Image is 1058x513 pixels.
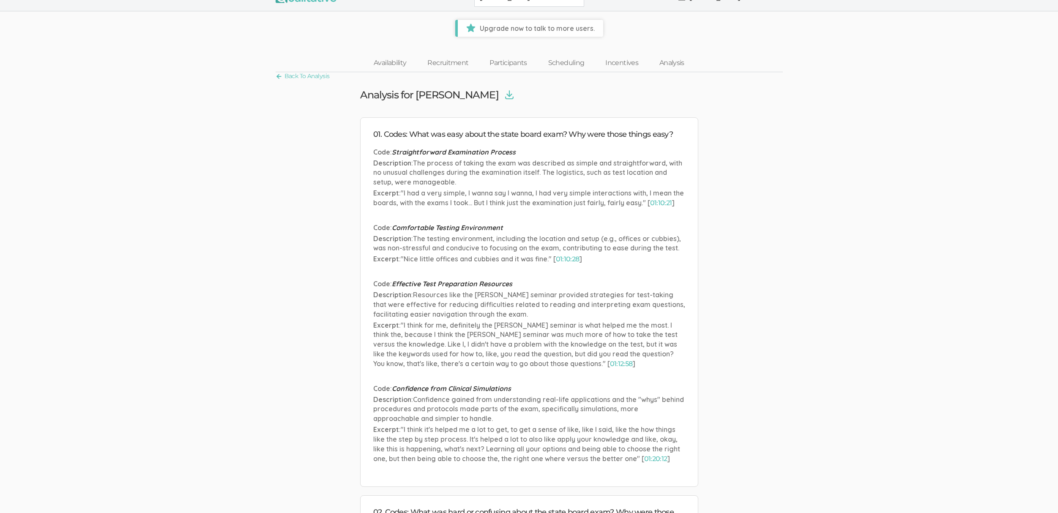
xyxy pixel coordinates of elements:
[373,384,390,393] span: Code
[373,148,390,156] span: Code
[373,159,682,187] span: The process of taking the exam was described as simple and straightforward, with no unusual chall...
[373,290,685,319] p: :
[417,54,479,72] a: Recruitment
[373,395,684,423] span: Confidence gained from understanding real-life applications and the "whys" behind procedures and ...
[392,223,503,232] span: Comfortable Testing Environment
[373,425,399,434] span: Excerpt
[556,255,580,263] a: 01:10:28
[373,320,685,369] p: : [ ]
[373,234,411,243] span: Description
[373,321,678,368] span: "I think for me, definitely the [PERSON_NAME] seminar is what helped me the most. I think the, be...
[373,279,685,289] p: :
[1016,472,1058,513] iframe: Chat Widget
[610,360,633,368] a: 01:12:58
[373,425,685,464] p: : [ ]
[455,20,603,37] a: Upgrade now to talk to more users.
[373,158,685,187] p: :
[392,148,516,156] span: Straightforward Examination Process
[401,255,552,263] span: "Nice little offices and cubbies and it was fine."
[276,71,330,82] a: Back To Analysis
[373,188,685,208] p: : [ ]
[392,384,511,393] span: Confidence from Clinical Simulations
[373,280,390,288] span: Code
[505,90,514,100] img: Download Analysis
[373,395,685,424] p: :
[373,159,411,167] span: Description
[392,280,512,288] span: Effective Test Preparation Resources
[373,223,390,232] span: Code
[595,54,649,72] a: Incentives
[373,321,399,329] span: Excerpt
[373,290,411,299] span: Description
[373,395,411,404] span: Description
[363,54,417,72] a: Availability
[644,455,667,463] a: 01:20:12
[373,425,680,463] span: "I think it's helped me a lot to get, to get a sense of like, like I said, like the how things li...
[479,54,537,72] a: Participants
[373,384,685,394] p: :
[360,90,499,100] h3: Analysis for [PERSON_NAME]
[373,189,684,207] span: "I had a very simple, I wanna say I wanna, I had very simple interactions with, I mean the boards...
[373,223,685,233] p: :
[373,234,685,253] p: :
[373,130,685,139] h4: 01. Codes: What was easy about the state board exam? Why were those things easy?
[650,199,672,207] a: 01:10:21
[458,20,603,37] span: Upgrade now to talk to more users.
[373,254,685,264] p: : [ ]
[373,255,399,263] span: Excerpt
[373,147,685,157] p: :
[649,54,695,72] a: Analysis
[373,234,681,252] span: The testing environment, including the location and setup (e.g., offices or cubbies), was non-str...
[538,54,595,72] a: Scheduling
[373,189,399,197] span: Excerpt
[373,290,685,318] span: Resources like the [PERSON_NAME] seminar provided strategies for test-taking that were effective ...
